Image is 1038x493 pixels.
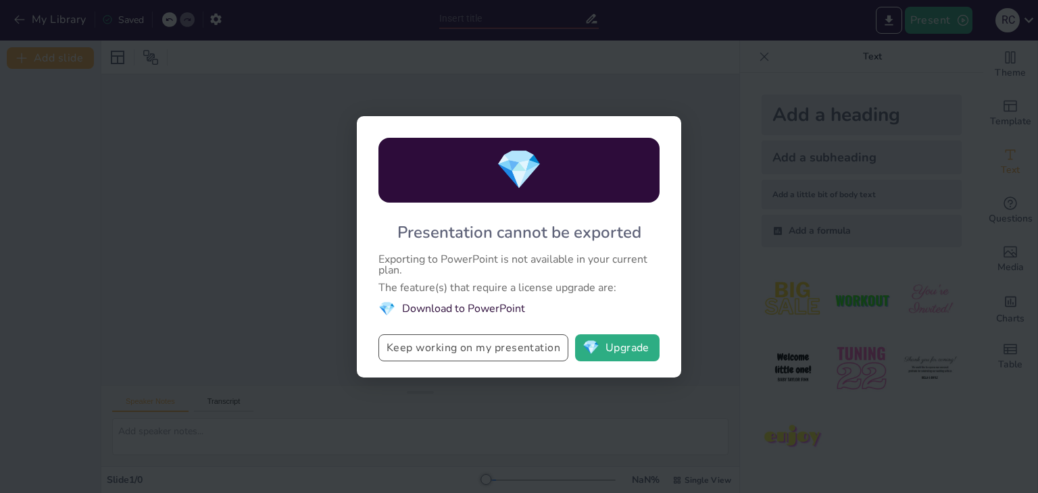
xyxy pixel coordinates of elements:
div: Presentation cannot be exported [397,222,641,243]
li: Download to PowerPoint [378,300,660,318]
div: Exporting to PowerPoint is not available in your current plan. [378,254,660,276]
span: diamond [378,300,395,318]
button: diamondUpgrade [575,334,660,361]
div: The feature(s) that require a license upgrade are: [378,282,660,293]
span: diamond [495,144,543,196]
span: diamond [583,341,599,355]
button: Keep working on my presentation [378,334,568,361]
